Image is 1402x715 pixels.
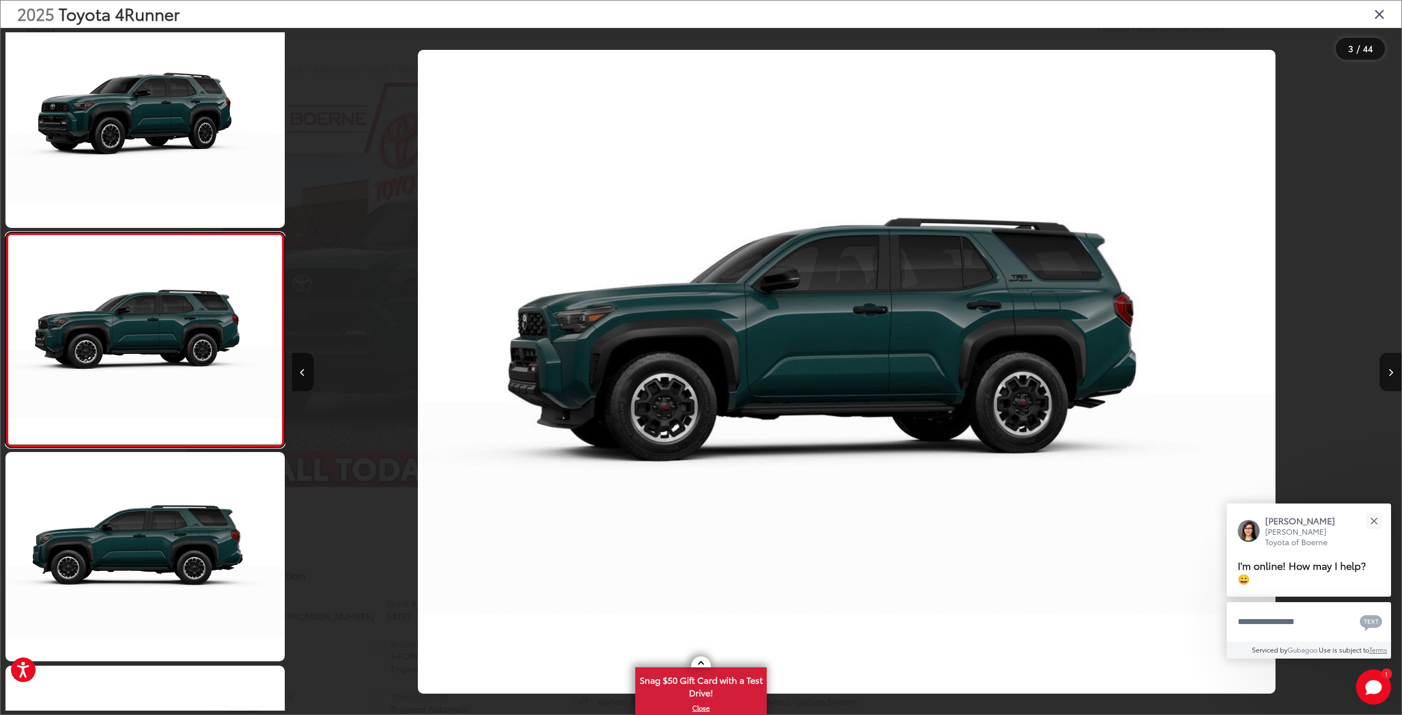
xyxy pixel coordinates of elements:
a: Gubagoo. [1288,645,1319,654]
span: 1 [1385,671,1388,676]
img: 2025 Toyota 4Runner TRD Off-Road Premium [5,235,285,444]
a: Terms [1369,645,1387,654]
span: 3 [1348,42,1353,54]
i: Close gallery [1374,7,1385,21]
p: [PERSON_NAME] [1265,514,1346,527]
button: Next image [1380,353,1401,391]
img: 2025 Toyota 4Runner TRD Off-Road Premium [3,450,288,663]
button: Previous image [292,353,314,391]
button: Chat with SMS [1357,609,1386,634]
span: 44 [1363,42,1373,54]
textarea: Type your message [1227,602,1391,642]
span: Toyota 4Runner [59,2,180,25]
span: 2025 [17,2,54,25]
span: Snag $50 Gift Card with a Test Drive! [636,668,766,702]
span: Serviced by [1252,645,1288,654]
img: 2025 Toyota 4Runner TRD Off-Road Premium [3,16,288,230]
span: I'm online! How may I help? 😀 [1238,558,1366,586]
button: Toggle Chat Window [1356,670,1391,705]
span: Use is subject to [1319,645,1369,654]
div: 2025 Toyota 4Runner TRD Off-Road Premium 2 [291,50,1401,694]
svg: Text [1360,614,1382,631]
span: / [1355,45,1361,53]
div: Close[PERSON_NAME][PERSON_NAME] Toyota of BoerneI'm online! How may I help? 😀Type your messageCha... [1227,504,1391,659]
button: Close [1362,509,1386,533]
svg: Start Chat [1356,670,1391,705]
p: [PERSON_NAME] Toyota of Boerne [1265,527,1346,548]
img: 2025 Toyota 4Runner TRD Off-Road Premium [418,50,1275,694]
